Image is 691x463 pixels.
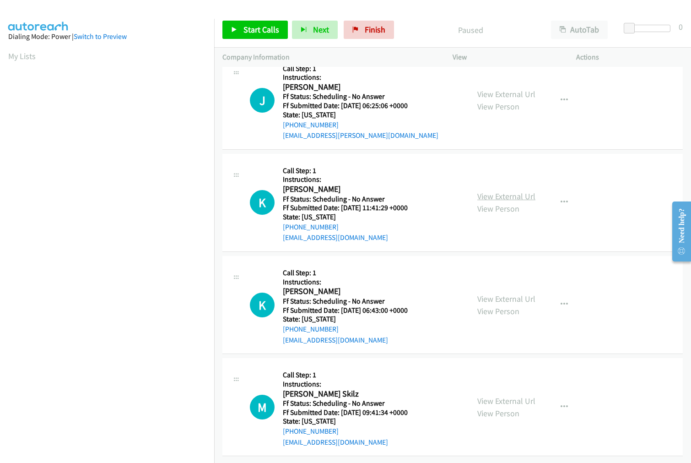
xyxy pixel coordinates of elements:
h5: State: [US_STATE] [283,212,419,222]
a: View Person [477,203,519,214]
h2: [PERSON_NAME] [283,184,419,195]
a: [EMAIL_ADDRESS][PERSON_NAME][DOMAIN_NAME] [283,131,438,140]
div: The call is yet to be attempted [250,88,275,113]
button: AutoTab [551,21,608,39]
h5: Ff Submitted Date: [DATE] 06:25:06 +0000 [283,101,438,110]
h5: Ff Submitted Date: [DATE] 11:41:29 +0000 [283,203,419,212]
a: View External Url [477,396,535,406]
h5: Instructions: [283,380,419,389]
span: Finish [365,24,385,35]
a: View Person [477,306,519,316]
h5: State: [US_STATE] [283,417,419,426]
button: Next [292,21,338,39]
h5: Call Step: 1 [283,268,419,278]
a: My Lists [8,51,36,61]
a: [EMAIL_ADDRESS][DOMAIN_NAME] [283,233,388,242]
h5: State: [US_STATE] [283,110,438,120]
a: [PHONE_NUMBER] [283,223,339,231]
p: View [453,52,560,63]
a: View Person [477,408,519,419]
a: [PHONE_NUMBER] [283,325,339,333]
h2: [PERSON_NAME] Skilz [283,389,419,399]
a: View External Url [477,191,535,202]
div: The call is yet to be attempted [250,395,275,419]
div: The call is yet to be attempted [250,293,275,317]
h1: M [250,395,275,419]
h5: Ff Status: Scheduling - No Answer [283,297,419,306]
div: Delay between calls (in seconds) [628,25,670,32]
a: [EMAIL_ADDRESS][DOMAIN_NAME] [283,438,388,447]
div: Dialing Mode: Power | [8,31,206,42]
h5: Instructions: [283,278,419,287]
a: Start Calls [222,21,288,39]
a: Switch to Preview [74,32,127,41]
h5: Call Step: 1 [283,64,438,73]
p: Paused [406,24,534,36]
h5: Instructions: [283,175,419,184]
h5: Ff Submitted Date: [DATE] 06:43:00 +0000 [283,306,419,315]
div: The call is yet to be attempted [250,190,275,215]
p: Actions [576,52,683,63]
a: View External Url [477,294,535,304]
p: Company Information [222,52,436,63]
h1: K [250,190,275,215]
h5: Ff Status: Scheduling - No Answer [283,195,419,204]
h5: Call Step: 1 [283,166,419,175]
a: [PHONE_NUMBER] [283,120,339,129]
h1: J [250,88,275,113]
h5: Instructions: [283,73,438,82]
iframe: Resource Center [665,195,691,268]
a: [PHONE_NUMBER] [283,427,339,436]
a: Finish [344,21,394,39]
h5: Ff Submitted Date: [DATE] 09:41:34 +0000 [283,408,419,417]
h5: Call Step: 1 [283,370,419,380]
h5: Ff Status: Scheduling - No Answer [283,399,419,408]
span: Start Calls [243,24,279,35]
a: View External Url [477,89,535,99]
span: Next [313,24,329,35]
h2: [PERSON_NAME] [283,286,419,297]
a: [EMAIL_ADDRESS][DOMAIN_NAME] [283,336,388,344]
h1: K [250,293,275,317]
div: 0 [679,21,683,33]
a: View Person [477,101,519,112]
h5: Ff Status: Scheduling - No Answer [283,92,438,101]
h2: [PERSON_NAME] [283,82,419,93]
h5: State: [US_STATE] [283,315,419,324]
